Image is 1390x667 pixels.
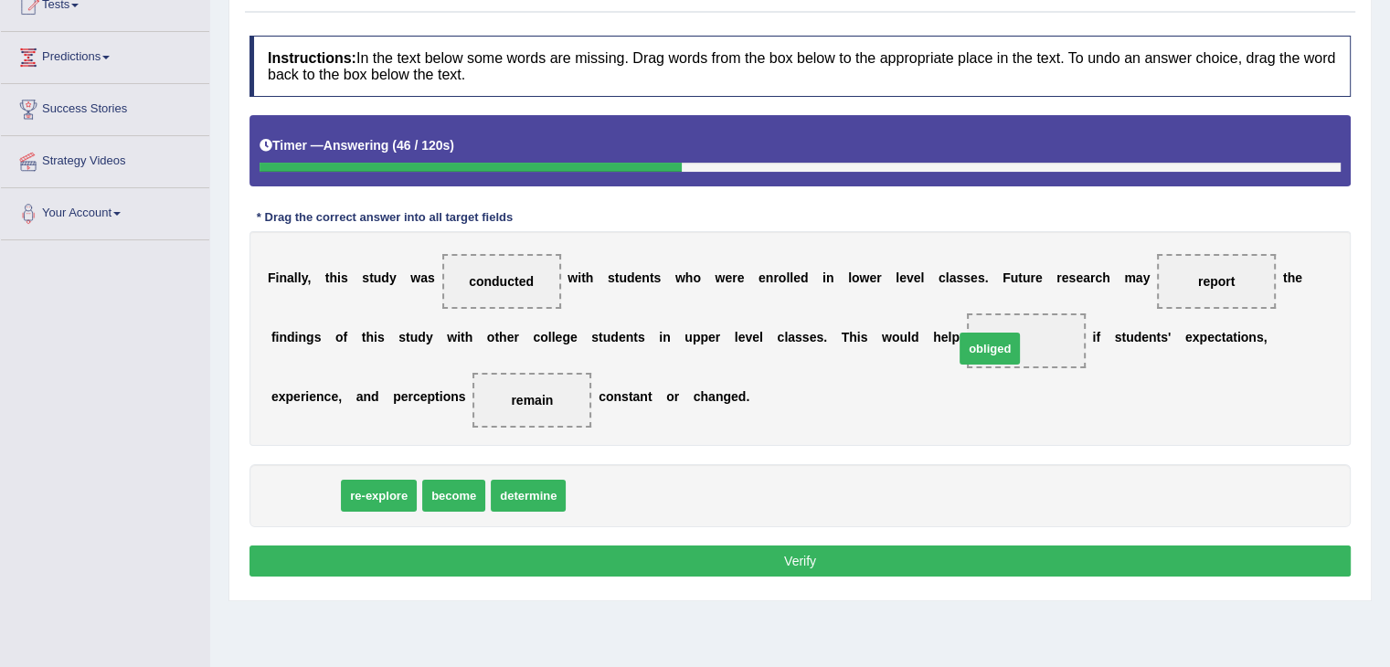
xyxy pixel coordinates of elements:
[1121,330,1126,344] b: t
[465,330,473,344] b: h
[1115,330,1122,344] b: s
[374,270,382,285] b: u
[591,330,599,344] b: s
[1076,270,1083,285] b: e
[777,330,784,344] b: c
[950,270,957,285] b: a
[1,32,209,78] a: Predictions
[369,270,374,285] b: t
[985,270,989,285] b: .
[397,138,450,153] b: 46 / 120s
[1068,270,1076,285] b: s
[276,330,280,344] b: i
[294,270,298,285] b: l
[487,330,495,344] b: o
[494,330,499,344] b: t
[608,270,615,285] b: s
[795,330,802,344] b: s
[442,254,561,309] span: Drop target
[1185,330,1193,344] b: e
[1003,270,1011,285] b: F
[876,270,881,285] b: r
[586,270,594,285] b: h
[499,330,507,344] b: h
[1161,330,1168,344] b: s
[1207,330,1215,344] b: e
[249,545,1351,577] button: Verify
[1283,270,1288,285] b: t
[759,270,766,285] b: e
[615,270,620,285] b: t
[738,389,747,404] b: d
[548,330,552,344] b: l
[675,270,685,285] b: w
[1198,274,1235,289] span: report
[295,330,299,344] b: i
[316,389,324,404] b: n
[948,330,951,344] b: l
[1126,330,1134,344] b: u
[1035,270,1043,285] b: e
[279,330,287,344] b: n
[648,389,653,404] b: t
[606,389,614,404] b: o
[533,330,540,344] b: c
[971,270,978,285] b: e
[440,389,443,404] b: i
[861,330,868,344] b: s
[725,270,732,285] b: e
[951,330,960,344] b: p
[732,270,737,285] b: r
[408,389,412,404] b: r
[629,389,633,404] b: t
[907,270,914,285] b: v
[268,50,356,66] b: Instructions:
[914,270,921,285] b: e
[599,330,603,344] b: t
[298,330,306,344] b: n
[899,330,907,344] b: u
[314,330,322,344] b: s
[306,330,314,344] b: g
[570,330,578,344] b: e
[896,270,899,285] b: l
[659,330,663,344] b: i
[406,330,410,344] b: t
[933,330,941,344] b: h
[642,270,650,285] b: n
[752,330,759,344] b: e
[324,389,332,404] b: c
[802,330,810,344] b: s
[443,389,451,404] b: o
[963,270,971,285] b: s
[1092,330,1096,344] b: i
[848,270,852,285] b: l
[1222,330,1226,344] b: t
[374,330,377,344] b: i
[1090,270,1095,285] b: r
[788,330,795,344] b: a
[1149,330,1157,344] b: n
[422,480,485,512] span: become
[276,270,280,285] b: i
[759,330,763,344] b: l
[967,313,1086,368] span: Drop target
[366,330,374,344] b: h
[362,330,366,344] b: t
[435,389,440,404] b: t
[941,330,949,344] b: e
[666,389,674,404] b: o
[694,389,701,404] b: c
[619,330,626,344] b: e
[823,330,827,344] b: .
[1288,270,1296,285] b: h
[1199,330,1207,344] b: p
[599,389,606,404] b: c
[737,270,745,285] b: e
[271,389,279,404] b: e
[715,270,725,285] b: w
[822,270,826,285] b: i
[362,270,369,285] b: s
[779,270,787,285] b: o
[556,330,563,344] b: e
